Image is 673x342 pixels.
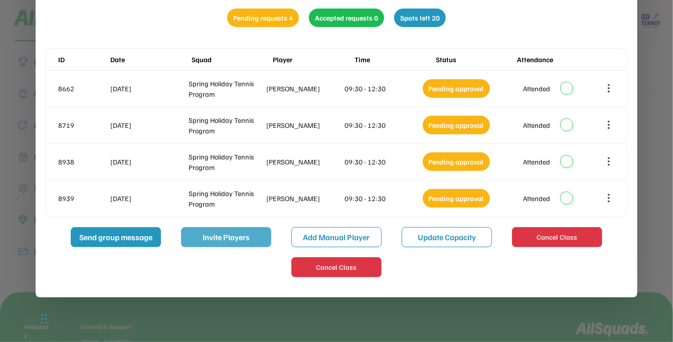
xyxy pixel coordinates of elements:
[436,54,515,65] div: Status
[423,152,490,171] div: Pending approval
[523,83,550,94] div: Attended
[423,189,490,208] div: Pending approval
[355,54,434,65] div: Time
[110,120,187,130] div: [DATE]
[309,9,384,27] div: Accepted requests 0
[423,116,490,134] div: Pending approval
[227,9,299,27] div: Pending requests 4
[58,83,108,94] div: 8662
[266,83,343,94] div: [PERSON_NAME]
[266,120,343,130] div: [PERSON_NAME]
[192,54,271,65] div: Squad
[345,83,421,94] div: 09:30 - 12:30
[189,151,265,173] div: Spring Holiday Tennis Program
[189,78,265,99] div: Spring Holiday Tennis Program
[266,156,343,167] div: [PERSON_NAME]
[523,120,550,130] div: Attended
[402,227,492,247] button: Update Capacity
[58,120,108,130] div: 8719
[273,54,353,65] div: Player
[58,54,108,65] div: ID
[345,156,421,167] div: 09:30 - 12:30
[181,227,271,247] button: Invite Players
[189,188,265,209] div: Spring Holiday Tennis Program
[110,83,187,94] div: [DATE]
[523,193,550,204] div: Attended
[345,120,421,130] div: 09:30 - 12:30
[110,193,187,204] div: [DATE]
[512,227,602,247] button: Cancel Class
[518,54,597,65] div: Attendance
[71,227,161,247] button: Send group message
[58,156,108,167] div: 8938
[266,193,343,204] div: [PERSON_NAME]
[110,156,187,167] div: [DATE]
[523,156,550,167] div: Attended
[110,54,190,65] div: Date
[291,257,382,277] button: Cancel Class
[58,193,108,204] div: 8939
[345,193,421,204] div: 09:30 - 12:30
[394,9,446,27] div: Spots left 20
[291,227,382,247] button: Add Manual Player
[189,115,265,136] div: Spring Holiday Tennis Program
[423,79,490,98] div: Pending approval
